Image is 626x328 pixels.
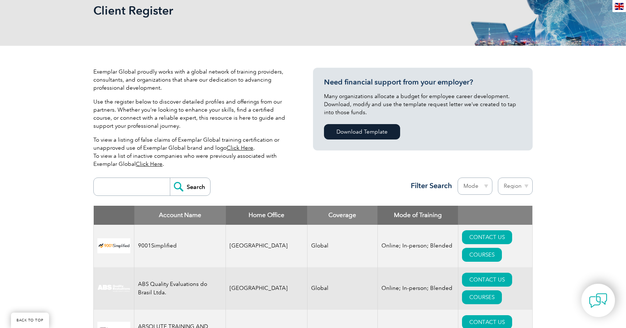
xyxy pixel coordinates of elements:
p: To view a listing of false claims of Exemplar Global training certification or unapproved use of ... [93,136,291,168]
p: Exemplar Global proudly works with a global network of training providers, consultants, and organ... [93,68,291,92]
td: Global [307,225,377,267]
th: Account Name: activate to sort column descending [134,206,226,225]
img: 37c9c059-616f-eb11-a812-002248153038-logo.png [97,238,130,253]
a: BACK TO TOP [11,313,49,328]
h3: Filter Search [406,181,452,190]
img: en [615,3,624,10]
p: Many organizations allocate a budget for employee career development. Download, modify and use th... [324,92,522,116]
a: CONTACT US [462,230,512,244]
td: ABS Quality Evaluations do Brasil Ltda. [134,267,226,310]
h2: Client Register [93,5,401,16]
td: [GEOGRAPHIC_DATA] [226,267,308,310]
th: Mode of Training: activate to sort column ascending [377,206,458,225]
a: Click Here [136,161,163,167]
th: Home Office: activate to sort column ascending [226,206,308,225]
th: : activate to sort column ascending [458,206,532,225]
a: Click Here [227,145,253,151]
td: 9001Simplified [134,225,226,267]
a: COURSES [462,290,502,304]
th: Coverage: activate to sort column ascending [307,206,377,225]
td: Online; In-person; Blended [377,267,458,310]
input: Search [170,178,210,195]
h3: Need financial support from your employer? [324,78,522,87]
img: contact-chat.png [589,291,607,310]
img: c92924ac-d9bc-ea11-a814-000d3a79823d-logo.jpg [97,284,130,292]
a: COURSES [462,248,502,262]
td: [GEOGRAPHIC_DATA] [226,225,308,267]
p: Use the register below to discover detailed profiles and offerings from our partners. Whether you... [93,98,291,130]
a: CONTACT US [462,273,512,287]
a: Download Template [324,124,400,139]
td: Online; In-person; Blended [377,225,458,267]
td: Global [307,267,377,310]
